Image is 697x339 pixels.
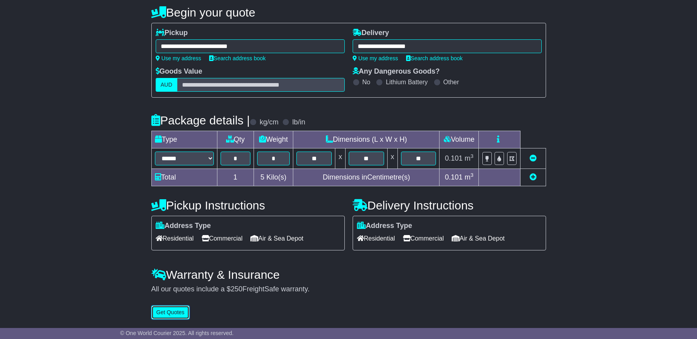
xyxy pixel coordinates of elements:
[445,154,463,162] span: 0.101
[156,67,202,76] label: Goods Value
[452,232,505,245] span: Air & Sea Depot
[156,29,188,37] label: Pickup
[156,55,201,61] a: Use my address
[151,114,250,127] h4: Package details |
[530,154,537,162] a: Remove this item
[465,154,474,162] span: m
[259,118,278,127] label: kg/cm
[357,222,412,230] label: Address Type
[151,169,217,186] td: Total
[120,330,234,336] span: © One World Courier 2025. All rights reserved.
[357,232,395,245] span: Residential
[231,285,243,293] span: 250
[156,222,211,230] label: Address Type
[217,169,254,186] td: 1
[293,131,440,148] td: Dimensions (L x W x H)
[202,232,243,245] span: Commercial
[353,67,440,76] label: Any Dangerous Goods?
[254,169,293,186] td: Kilo(s)
[406,55,463,61] a: Search address book
[151,306,190,319] button: Get Quotes
[471,153,474,159] sup: 3
[151,199,345,212] h4: Pickup Instructions
[443,78,459,86] label: Other
[254,131,293,148] td: Weight
[151,285,546,294] div: All our quotes include a $ FreightSafe warranty.
[471,172,474,178] sup: 3
[156,232,194,245] span: Residential
[440,131,479,148] td: Volume
[151,6,546,19] h4: Begin your quote
[445,173,463,181] span: 0.101
[250,232,303,245] span: Air & Sea Depot
[530,173,537,181] a: Add new item
[465,173,474,181] span: m
[353,29,389,37] label: Delivery
[260,173,264,181] span: 5
[209,55,266,61] a: Search address book
[387,148,397,169] td: x
[403,232,444,245] span: Commercial
[386,78,428,86] label: Lithium Battery
[353,55,398,61] a: Use my address
[217,131,254,148] td: Qty
[362,78,370,86] label: No
[151,268,546,281] h4: Warranty & Insurance
[292,118,305,127] label: lb/in
[156,78,178,92] label: AUD
[293,169,440,186] td: Dimensions in Centimetre(s)
[353,199,546,212] h4: Delivery Instructions
[151,131,217,148] td: Type
[335,148,346,169] td: x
